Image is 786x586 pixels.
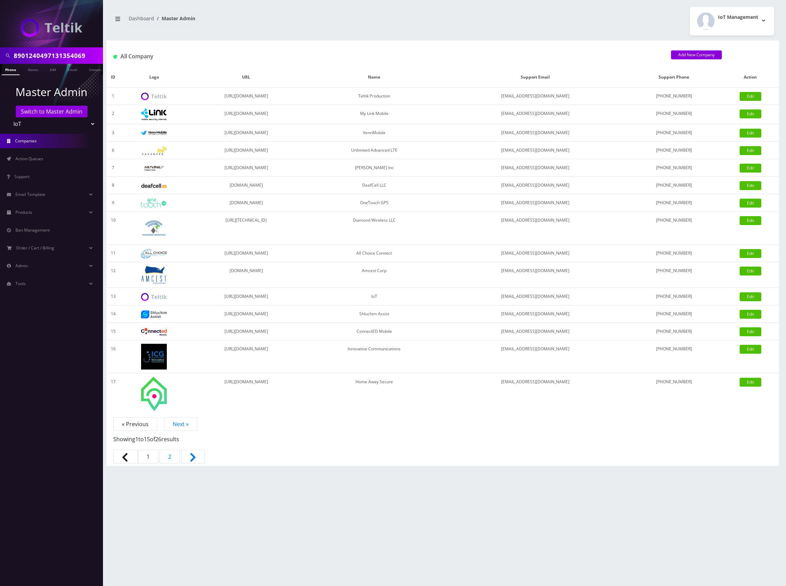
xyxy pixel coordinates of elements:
[141,293,167,301] img: IoT
[160,450,180,464] a: Go to page 2
[188,159,304,177] td: [URL][DOMAIN_NAME]
[444,340,626,373] td: [EMAIL_ADDRESS][DOMAIN_NAME]
[304,245,444,262] td: All Choice Connect
[188,177,304,194] td: [DOMAIN_NAME]
[64,64,81,74] a: Email
[740,216,761,225] a: Edit
[154,15,195,22] li: Master Admin
[141,310,167,318] img: Shluchim Assist
[113,417,157,431] span: « Previous
[112,11,438,31] nav: breadcrumb
[141,131,167,136] img: VennMobile
[46,64,59,74] a: SIM
[113,450,138,464] span: &laquo; Previous
[21,19,82,37] img: IoT
[141,165,167,172] img: Rexing Inc
[106,373,120,414] td: 17
[304,262,444,288] td: Amcest Corp
[626,340,722,373] td: [PHONE_NUMBER]
[141,199,167,208] img: OneTouch GPS
[16,106,88,117] button: Switch to Master Admin
[444,142,626,159] td: [EMAIL_ADDRESS][DOMAIN_NAME]
[626,288,722,305] td: [PHONE_NUMBER]
[120,67,188,87] th: Logo
[106,87,120,105] td: 1
[444,67,626,87] th: Support Email
[444,373,626,414] td: [EMAIL_ADDRESS][DOMAIN_NAME]
[113,53,661,60] h1: All Company
[188,340,304,373] td: [URL][DOMAIN_NAME]
[188,262,304,288] td: [DOMAIN_NAME]
[304,124,444,142] td: VennMobile
[304,305,444,323] td: Shluchim Assist
[181,450,205,464] a: Next &raquo;
[14,174,30,179] span: Support
[304,288,444,305] td: IoT
[188,87,304,105] td: [URL][DOMAIN_NAME]
[141,146,167,155] img: Unlimited Advanced LTE
[15,263,28,269] span: Admin
[106,212,120,245] td: 10
[141,328,167,336] img: ConnectED Mobile
[671,50,722,59] a: Add New Company
[740,345,761,354] a: Edit
[188,142,304,159] td: [URL][DOMAIN_NAME]
[304,87,444,105] td: Teltik Production
[144,435,150,443] span: 15
[188,105,304,124] td: [URL][DOMAIN_NAME]
[722,67,779,87] th: Action
[304,323,444,340] td: ConnectED Mobile
[626,67,722,87] th: Support Phone
[444,177,626,194] td: [EMAIL_ADDRESS][DOMAIN_NAME]
[304,105,444,124] td: My Link Mobile
[106,288,120,305] td: 13
[188,194,304,212] td: [DOMAIN_NAME]
[740,181,761,190] a: Edit
[141,184,167,188] img: DeafCell LLC
[106,245,120,262] td: 11
[188,67,304,87] th: URL
[304,340,444,373] td: Innovative Communications
[85,64,108,74] a: Company
[141,215,167,241] img: Diamond Wireless LLC
[626,323,722,340] td: [PHONE_NUMBER]
[626,142,722,159] td: [PHONE_NUMBER]
[113,428,772,443] p: Showing to of results
[106,124,120,142] td: 3
[740,199,761,208] a: Edit
[15,156,43,162] span: Action Queues
[740,92,761,101] a: Edit
[113,420,772,466] nav: Pagination Navigation
[141,249,167,258] img: All Choice Connect
[141,266,167,284] img: Amcest Corp
[740,310,761,319] a: Edit
[444,305,626,323] td: [EMAIL_ADDRESS][DOMAIN_NAME]
[16,245,54,251] span: Order / Cart / Billing
[626,105,722,124] td: [PHONE_NUMBER]
[304,177,444,194] td: DeafCell LLC
[129,15,154,22] a: Dashboard
[188,305,304,323] td: [URL][DOMAIN_NAME]
[106,177,120,194] td: 8
[304,373,444,414] td: Home Away Secure
[106,323,120,340] td: 15
[444,124,626,142] td: [EMAIL_ADDRESS][DOMAIN_NAME]
[444,105,626,124] td: [EMAIL_ADDRESS][DOMAIN_NAME]
[626,124,722,142] td: [PHONE_NUMBER]
[444,245,626,262] td: [EMAIL_ADDRESS][DOMAIN_NAME]
[626,245,722,262] td: [PHONE_NUMBER]
[106,262,120,288] td: 12
[15,138,37,144] span: Companies
[155,435,161,443] span: 26
[626,177,722,194] td: [PHONE_NUMBER]
[164,417,197,431] a: Next »
[740,267,761,276] a: Edit
[188,212,304,245] td: [URL][TECHNICAL_ID]
[626,212,722,245] td: [PHONE_NUMBER]
[626,373,722,414] td: [PHONE_NUMBER]
[626,262,722,288] td: [PHONE_NUMBER]
[740,249,761,258] a: Edit
[141,377,167,411] img: Home Away Secure
[444,212,626,245] td: [EMAIL_ADDRESS][DOMAIN_NAME]
[15,191,45,197] span: Email Template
